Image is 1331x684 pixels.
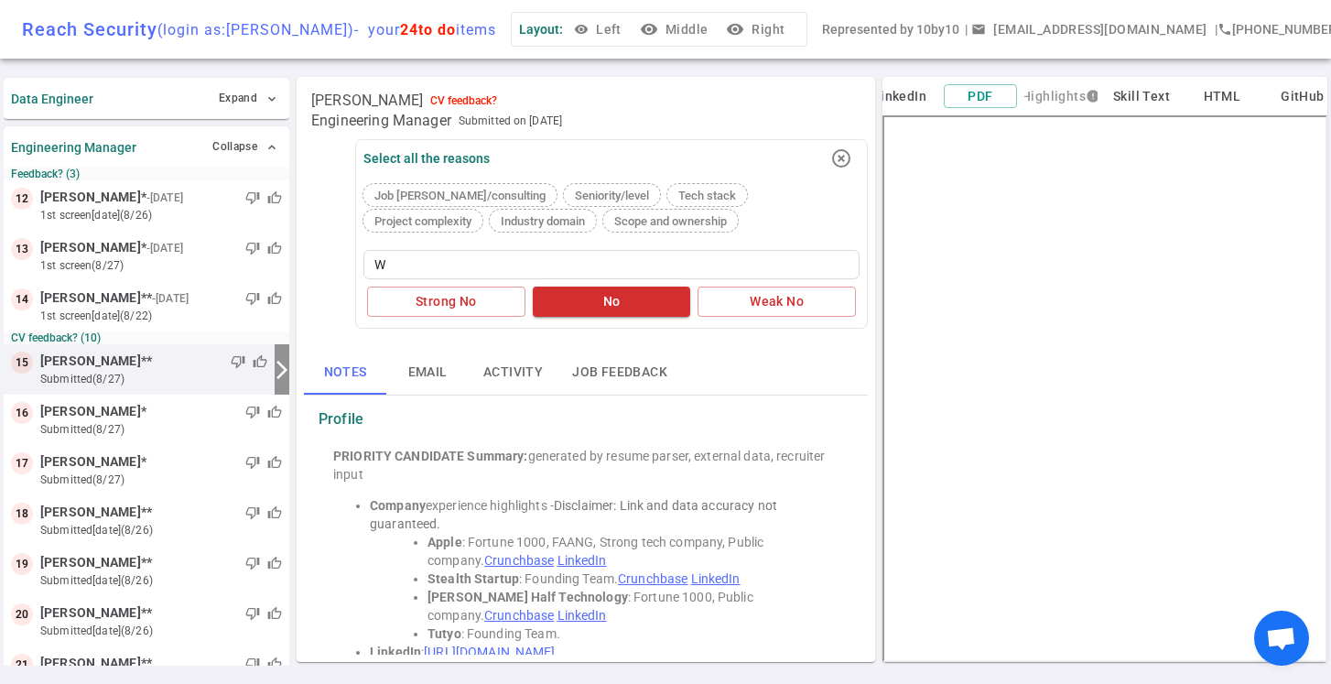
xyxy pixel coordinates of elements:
[557,608,607,623] a: LinkedIn
[267,606,282,621] span: thumb_up
[370,645,421,659] strong: LinkedIn
[157,21,354,38] span: (login as: [PERSON_NAME] )
[493,214,592,228] span: Industry domain
[557,351,682,395] button: Job feedback
[333,449,528,463] strong: PRIORITY CANDIDATE Summary:
[253,354,267,369] span: thumb_up
[267,505,282,520] span: thumb_up
[424,645,555,659] a: [URL][DOMAIN_NAME]
[370,496,839,533] li: experience highlights -
[363,151,490,166] div: Select all the reasons
[574,22,589,37] span: visibility
[245,556,260,570] span: thumb_down
[152,290,189,307] small: - [DATE]
[618,571,687,586] a: Crunchbase
[40,288,141,308] span: [PERSON_NAME]
[882,115,1327,662] iframe: candidate_document_preview__iframe
[367,189,553,202] span: Job [PERSON_NAME]/consulting
[427,626,461,641] strong: Tutyo
[146,240,183,256] small: - [DATE]
[40,308,282,324] small: 1st Screen [DATE] (8/22)
[245,405,260,419] span: thumb_down
[386,351,469,395] button: Email
[430,94,497,107] div: CV feedback?
[944,84,1017,109] button: PDF
[863,85,936,108] button: LinkedIn
[265,92,279,106] span: expand_more
[427,535,462,549] strong: Apple
[40,238,141,257] span: [PERSON_NAME]
[1105,85,1178,108] button: Skill Text
[11,452,33,474] div: 17
[267,405,282,419] span: thumb_up
[367,214,479,228] span: Project complexity
[11,503,33,525] div: 18
[971,22,986,37] span: email
[370,498,780,531] span: Disclaimer: Link and data accuracy not guaranteed.
[691,571,741,586] a: LinkedIn
[267,291,282,306] span: thumb_up
[11,331,282,344] small: CV feedback? (10)
[231,354,245,369] span: thumb_down
[427,624,839,643] li: : Founding Team.
[533,287,691,317] button: No
[267,657,282,671] span: thumb_up
[214,85,282,112] button: Expand
[40,188,141,207] span: [PERSON_NAME]
[830,147,852,169] i: highlight_off
[40,553,141,572] span: [PERSON_NAME]
[400,21,456,38] span: 24 to do
[568,189,656,202] span: Seniority/level
[267,241,282,255] span: thumb_up
[363,250,860,279] textarea: W
[40,572,282,589] small: submitted [DATE] (8/26)
[636,13,715,47] button: visibilityMiddle
[245,606,260,621] span: thumb_down
[469,351,557,395] button: Activity
[40,207,282,223] small: 1st Screen [DATE] (8/26)
[245,455,260,470] span: thumb_down
[245,241,260,255] span: thumb_down
[146,190,183,206] small: - [DATE]
[40,402,141,421] span: [PERSON_NAME]
[823,140,860,177] button: highlight_off
[245,505,260,520] span: thumb_down
[11,238,33,260] div: 13
[484,553,554,568] a: Crunchbase
[1217,22,1232,37] i: phone
[311,112,451,130] span: Engineering Manager
[370,643,839,661] li: :
[1185,85,1259,108] button: HTML
[265,140,279,155] span: expand_less
[484,608,554,623] a: Crunchbase
[267,455,282,470] span: thumb_up
[40,472,282,488] small: submitted (8/27)
[11,92,93,106] strong: Data Engineer
[40,623,282,639] small: submitted [DATE] (8/26)
[607,214,734,228] span: Scope and ownership
[40,421,282,438] small: submitted (8/27)
[40,503,141,522] span: [PERSON_NAME]
[11,140,136,155] strong: Engineering Manager
[245,291,260,306] span: thumb_down
[245,657,260,671] span: thumb_down
[519,22,563,37] span: Layout:
[311,92,423,110] span: [PERSON_NAME]
[11,288,33,310] div: 14
[40,352,141,371] span: [PERSON_NAME]
[968,13,1214,47] button: Open a message box
[333,447,839,483] div: generated by resume parser, external data, recruiter input
[208,134,282,160] button: Collapse
[11,402,33,424] div: 16
[11,188,33,210] div: 12
[11,168,282,180] small: Feedback? (3)
[40,371,267,387] small: submitted (8/27)
[427,570,839,588] li: : Founding Team.
[245,190,260,205] span: thumb_down
[354,21,496,38] span: - your items
[304,351,868,395] div: basic tabs example
[726,20,744,38] i: visibility
[570,13,629,47] button: Left
[722,13,792,47] button: visibilityRight
[22,18,496,40] div: Reach Security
